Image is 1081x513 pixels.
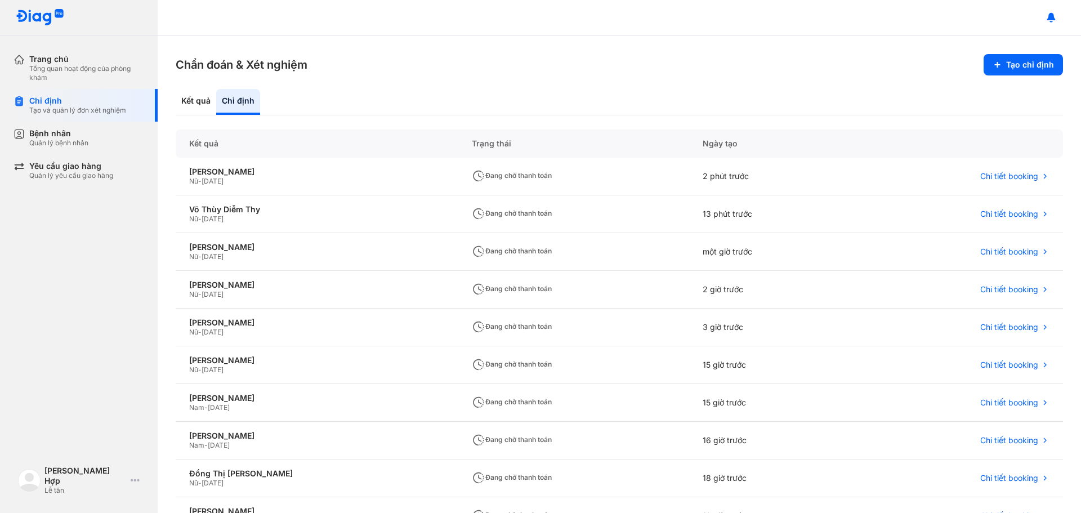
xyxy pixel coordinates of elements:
span: Nam [189,403,204,412]
span: Chi tiết booking [980,435,1038,445]
button: Tạo chỉ định [984,54,1063,75]
span: Nữ [189,290,198,298]
span: Đang chờ thanh toán [472,322,552,331]
span: [DATE] [202,215,224,223]
span: [DATE] [202,252,224,261]
div: 13 phút trước [689,195,855,233]
div: 16 giờ trước [689,422,855,460]
div: Chỉ định [29,96,126,106]
span: [DATE] [202,328,224,336]
div: [PERSON_NAME] [189,431,445,441]
span: Chi tiết booking [980,322,1038,332]
span: [DATE] [208,441,230,449]
div: [PERSON_NAME] [189,318,445,328]
span: Đang chờ thanh toán [472,171,552,180]
div: [PERSON_NAME] [189,167,445,177]
span: Nữ [189,252,198,261]
span: [DATE] [202,365,224,374]
span: Đang chờ thanh toán [472,247,552,255]
span: Nữ [189,215,198,223]
span: Chi tiết booking [980,171,1038,181]
span: - [198,290,202,298]
div: Trang chủ [29,54,144,64]
span: - [198,479,202,487]
span: [DATE] [202,177,224,185]
div: 3 giờ trước [689,309,855,346]
div: 15 giờ trước [689,346,855,384]
span: [DATE] [202,290,224,298]
span: - [204,441,208,449]
span: Đang chờ thanh toán [472,209,552,217]
div: Lễ tân [44,486,126,495]
div: Tổng quan hoạt động của phòng khám [29,64,144,82]
span: - [198,252,202,261]
span: - [198,328,202,336]
span: Nữ [189,479,198,487]
span: Nữ [189,365,198,374]
div: [PERSON_NAME] [189,280,445,290]
div: một giờ trước [689,233,855,271]
span: Đang chờ thanh toán [472,473,552,481]
span: - [198,365,202,374]
div: 18 giờ trước [689,460,855,497]
span: Chi tiết booking [980,209,1038,219]
span: Đang chờ thanh toán [472,435,552,444]
div: [PERSON_NAME] [189,242,445,252]
div: 2 phút trước [689,158,855,195]
span: Đang chờ thanh toán [472,398,552,406]
span: [DATE] [202,479,224,487]
span: Chi tiết booking [980,284,1038,295]
span: - [204,403,208,412]
span: [DATE] [208,403,230,412]
span: Nữ [189,328,198,336]
img: logo [18,469,41,492]
span: Chi tiết booking [980,360,1038,370]
div: 15 giờ trước [689,384,855,422]
div: Đồng Thị [PERSON_NAME] [189,469,445,479]
span: Đang chờ thanh toán [472,284,552,293]
h3: Chẩn đoán & Xét nghiệm [176,57,307,73]
div: [PERSON_NAME] [189,355,445,365]
img: logo [16,9,64,26]
div: Quản lý yêu cầu giao hàng [29,171,113,180]
div: Ngày tạo [689,130,855,158]
span: - [198,215,202,223]
span: Đang chờ thanh toán [472,360,552,368]
div: Kết quả [176,89,216,115]
div: Yêu cầu giao hàng [29,161,113,171]
div: [PERSON_NAME] [189,393,445,403]
div: Võ Thùy Diễm Thy [189,204,445,215]
span: Chi tiết booking [980,398,1038,408]
div: Bệnh nhân [29,128,88,139]
span: Nữ [189,177,198,185]
span: - [198,177,202,185]
div: Kết quả [176,130,458,158]
span: Chi tiết booking [980,473,1038,483]
span: Chi tiết booking [980,247,1038,257]
div: [PERSON_NAME] Hợp [44,466,126,486]
div: Trạng thái [458,130,690,158]
div: 2 giờ trước [689,271,855,309]
div: Tạo và quản lý đơn xét nghiệm [29,106,126,115]
div: Quản lý bệnh nhân [29,139,88,148]
div: Chỉ định [216,89,260,115]
span: Nam [189,441,204,449]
